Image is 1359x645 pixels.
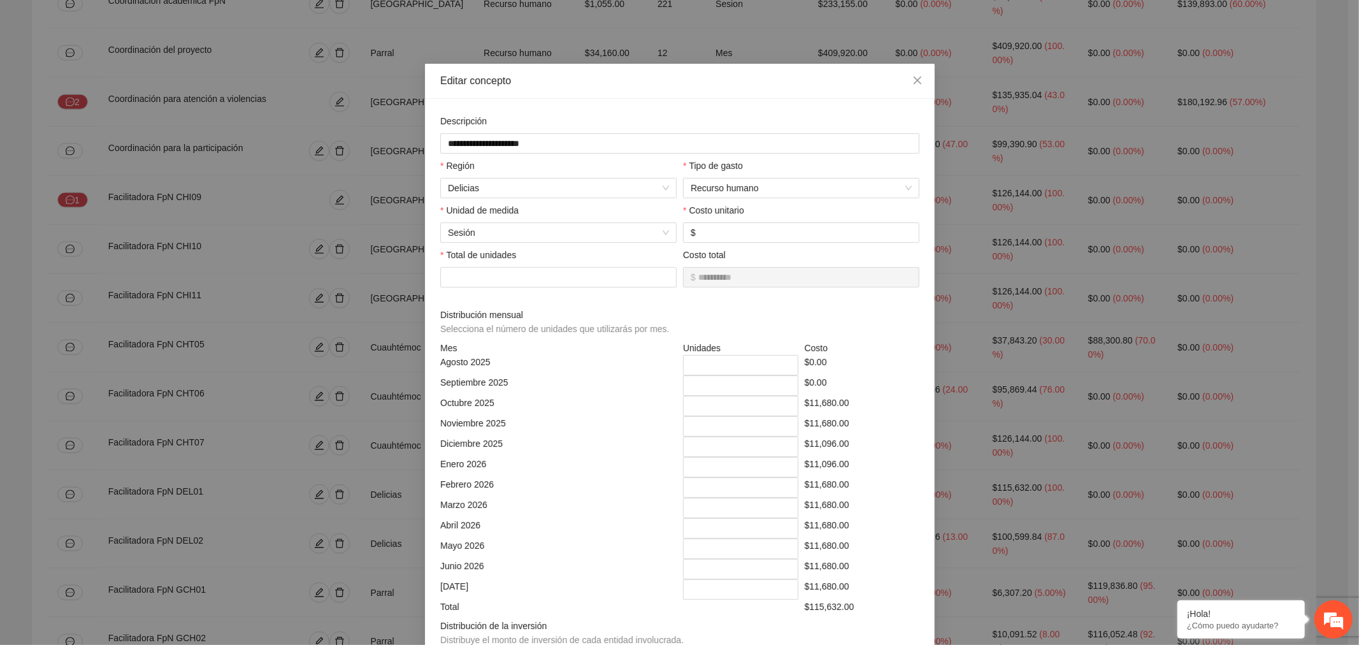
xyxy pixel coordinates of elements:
[801,518,923,539] div: $11,680.00
[801,396,923,416] div: $11,680.00
[691,178,912,198] span: Recurso humano
[691,270,696,284] span: $
[801,341,923,355] div: Costo
[437,341,680,355] div: Mes
[437,518,680,539] div: Abril 2026
[683,159,743,173] label: Tipo de gasto
[801,600,923,614] div: $115,632.00
[440,114,487,128] label: Descripción
[801,375,923,396] div: $0.00
[437,559,680,579] div: Junio 2026
[6,348,243,393] textarea: Escriba su mensaje y pulse “Intro”
[437,396,680,416] div: Octubre 2025
[437,600,680,614] div: Total
[437,457,680,477] div: Enero 2026
[448,223,669,242] span: Sesión
[1187,621,1295,630] p: ¿Cómo puedo ayudarte?
[683,248,726,262] label: Costo total
[437,579,680,600] div: [DATE]
[440,324,670,334] span: Selecciona el número de unidades que utilizarás por mes.
[437,498,680,518] div: Marzo 2026
[900,64,935,98] button: Close
[437,539,680,559] div: Mayo 2026
[437,416,680,437] div: Noviembre 2025
[680,341,802,355] div: Unidades
[801,539,923,559] div: $11,680.00
[66,65,214,82] div: Chatee con nosotros ahora
[683,203,744,217] label: Costo unitario
[74,170,176,299] span: Estamos en línea.
[440,159,475,173] label: Región
[440,248,516,262] label: Total de unidades
[1187,609,1295,619] div: ¡Hola!
[448,178,669,198] span: Delicias
[801,498,923,518] div: $11,680.00
[437,375,680,396] div: Septiembre 2025
[801,477,923,498] div: $11,680.00
[440,308,674,336] span: Distribución mensual
[691,226,696,240] span: $
[801,416,923,437] div: $11,680.00
[801,437,923,457] div: $11,096.00
[801,457,923,477] div: $11,096.00
[209,6,240,37] div: Minimizar ventana de chat en vivo
[801,559,923,579] div: $11,680.00
[437,477,680,498] div: Febrero 2026
[440,203,519,217] label: Unidad de medida
[801,355,923,375] div: $0.00
[440,74,919,88] div: Editar concepto
[912,75,923,85] span: close
[440,635,684,645] span: Distribuye el monto de inversión de cada entidad involucrada.
[801,579,923,600] div: $11,680.00
[437,355,680,375] div: Agosto 2025
[437,437,680,457] div: Diciembre 2025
